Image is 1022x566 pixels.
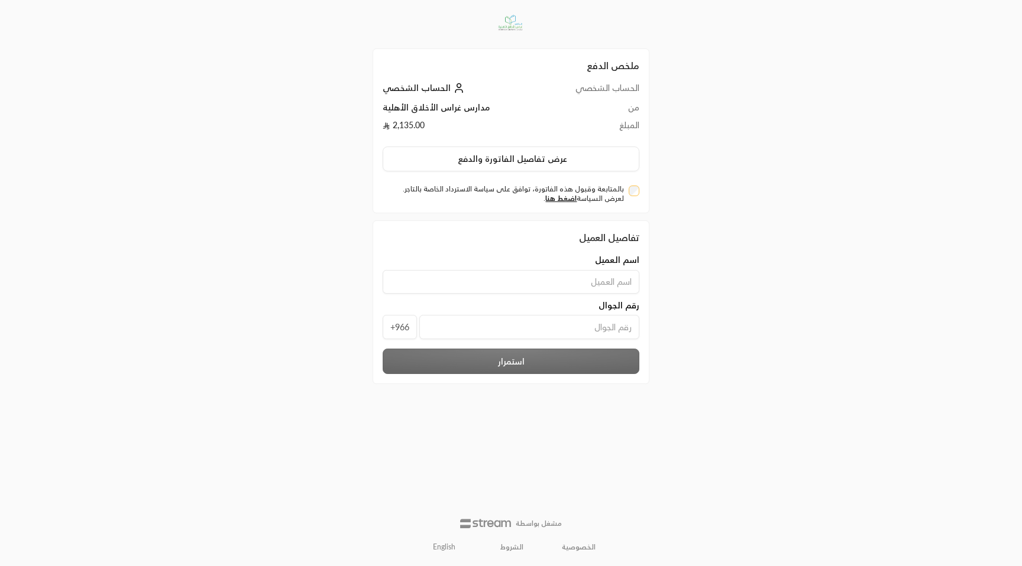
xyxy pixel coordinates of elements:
[545,194,577,203] a: اضغط هنا
[595,254,639,266] span: اسم العميل
[383,270,639,294] input: اسم العميل
[383,230,639,245] div: تفاصيل العميل
[516,519,562,528] p: مشغل بواسطة
[383,58,639,73] h2: ملخص الدفع
[383,119,544,137] td: 2,135.00
[544,82,639,102] td: الحساب الشخصي
[562,542,596,552] a: الخصوصية
[383,83,451,93] span: الحساب الشخصي
[383,315,417,339] span: +966
[383,102,544,119] td: مدارس غراس الأخلاق الأهلية
[491,7,530,39] img: Company Logo
[599,300,639,311] span: رقم الجوال
[383,147,639,171] button: عرض تفاصيل الفاتورة والدفع
[383,83,467,93] a: الحساب الشخصي
[544,102,639,119] td: من
[544,119,639,137] td: المبلغ
[419,315,639,339] input: رقم الجوال
[500,542,523,552] a: الشروط
[426,538,462,557] a: English
[387,184,624,203] label: بالمتابعة وقبول هذه الفاتورة، توافق على سياسة الاسترداد الخاصة بالتاجر. لعرض السياسة .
